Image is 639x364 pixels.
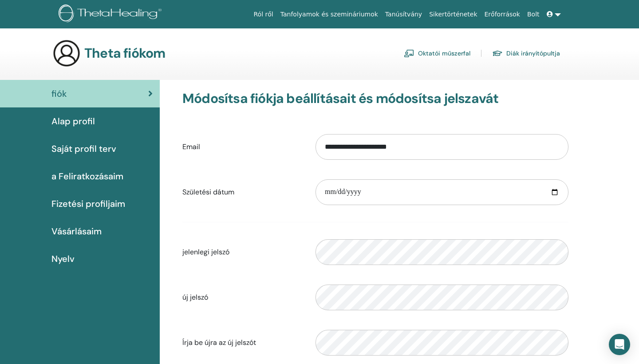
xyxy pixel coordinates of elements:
span: Vásárlásaim [51,225,102,238]
label: Írja be újra az új jelszót [176,334,309,351]
a: Tanfolyamok és szemináriumok [277,6,382,23]
a: Erőforrások [481,6,524,23]
a: Tanúsítvány [382,6,426,23]
a: Oktatói műszerfal [404,46,470,60]
span: Fizetési profiljaim [51,197,125,210]
h3: Módosítsa fiókja beállításait és módosítsa jelszavát [182,91,568,107]
img: graduation-cap.svg [492,50,503,57]
h3: Theta fiókom [84,45,165,61]
span: fiók [51,87,67,100]
img: chalkboard-teacher.svg [404,49,414,57]
label: Születési dátum [176,184,309,201]
img: generic-user-icon.jpg [52,39,81,67]
span: Saját profil terv [51,142,116,155]
label: jelenlegi jelszó [176,244,309,261]
span: Alap profil [51,115,95,128]
a: Diák irányítópultja [492,46,560,60]
label: új jelszó [176,289,309,306]
span: a Feliratkozásaim [51,170,123,183]
a: Sikertörténetek [426,6,481,23]
span: Nyelv [51,252,75,265]
a: Bolt [524,6,543,23]
label: Email [176,138,309,155]
a: Ról ről [250,6,277,23]
img: logo.png [59,4,165,24]
div: Open Intercom Messenger [609,334,630,355]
